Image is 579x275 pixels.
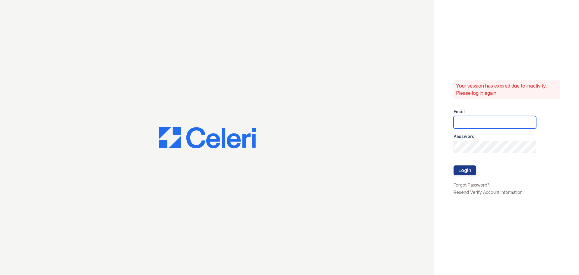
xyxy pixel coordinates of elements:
label: Password [454,133,475,139]
p: Your session has expired due to inactivity. Please log in again. [456,82,557,97]
button: Login [454,165,476,175]
label: Email [454,109,465,115]
a: Resend Verify Account Information [454,190,523,195]
a: Forgot Password? [454,182,489,187]
img: CE_Logo_Blue-a8612792a0a2168367f1c8372b55b34899dd931a85d93a1a3d3e32e68fde9ad4.png [159,127,256,149]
